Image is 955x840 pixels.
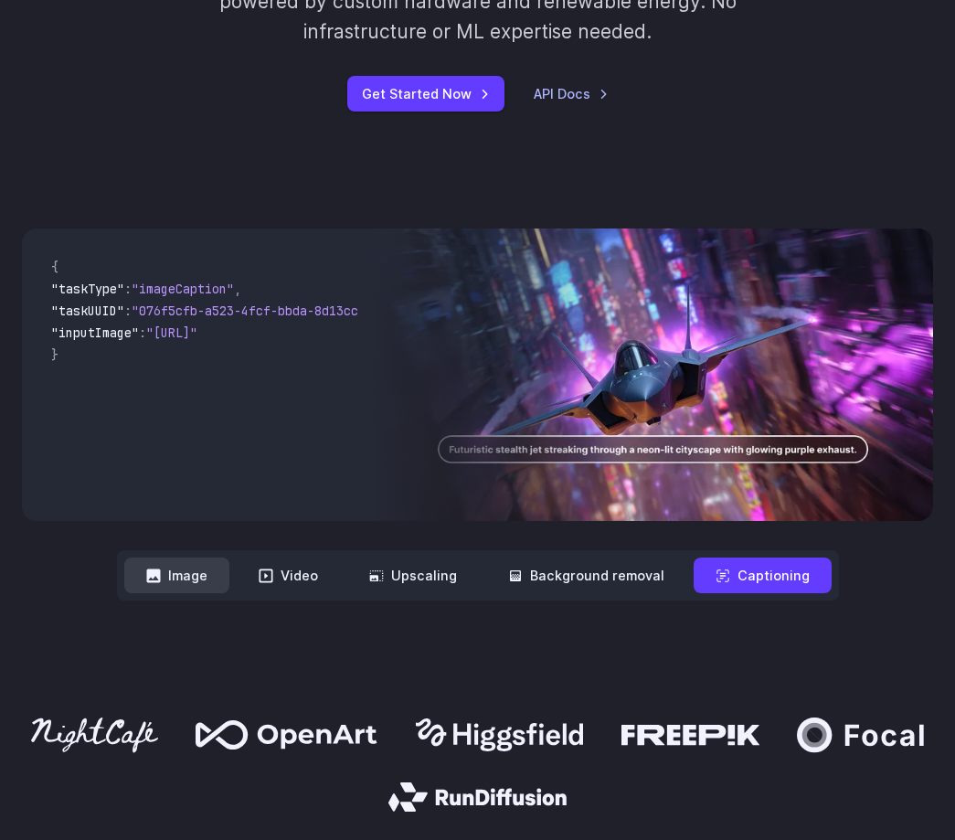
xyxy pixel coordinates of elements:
[51,281,124,297] span: "taskType"
[347,558,479,593] button: Upscaling
[124,281,132,297] span: :
[51,303,124,319] span: "taskUUID"
[373,229,933,521] img: Futuristic stealth jet streaking through a neon-lit cityscape with glowing purple exhaust
[486,558,686,593] button: Background removal
[534,83,609,104] a: API Docs
[51,346,58,363] span: }
[694,558,832,593] button: Captioning
[234,281,241,297] span: ,
[146,324,197,341] span: "[URL]"
[132,303,409,319] span: "076f5cfb-a523-4fcf-bbda-8d13ccf32a75"
[51,259,58,275] span: {
[124,558,229,593] button: Image
[132,281,234,297] span: "imageCaption"
[237,558,340,593] button: Video
[51,324,139,341] span: "inputImage"
[347,76,504,112] a: Get Started Now
[139,324,146,341] span: :
[124,303,132,319] span: :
